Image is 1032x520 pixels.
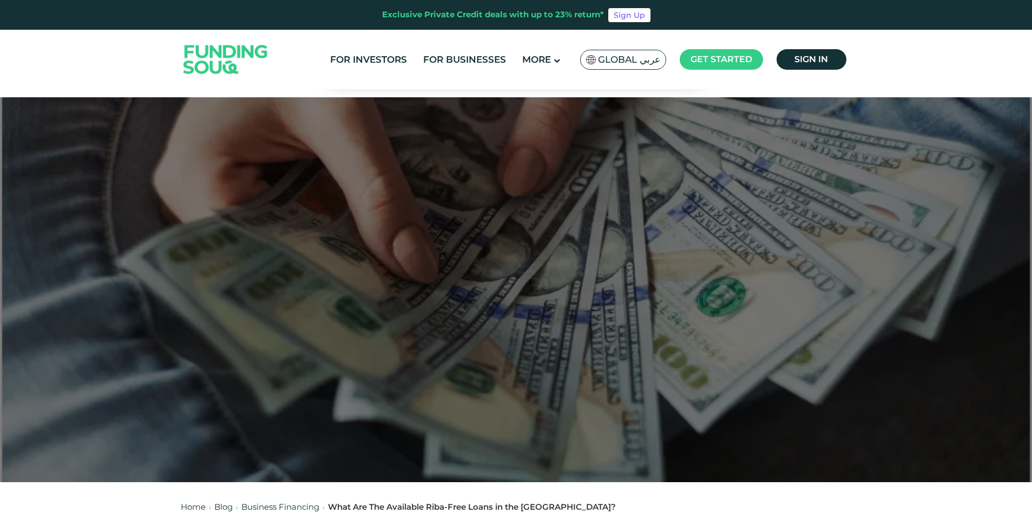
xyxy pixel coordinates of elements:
img: SA Flag [586,55,596,64]
img: Logo [173,32,279,87]
a: For Investors [327,51,410,69]
span: More [522,54,551,65]
a: Business Financing [241,502,319,512]
a: Home [181,502,206,512]
span: Global عربي [598,54,660,66]
a: Sign Up [608,8,650,22]
a: Sign in [777,49,846,70]
div: Exclusive Private Credit deals with up to 23% return* [382,9,604,21]
a: Blog [214,502,233,512]
span: Get started [691,54,752,64]
div: What Are The Available Riba-Free Loans in the [GEOGRAPHIC_DATA]? [328,501,616,514]
span: Sign in [794,54,828,64]
a: For Businesses [420,51,509,69]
